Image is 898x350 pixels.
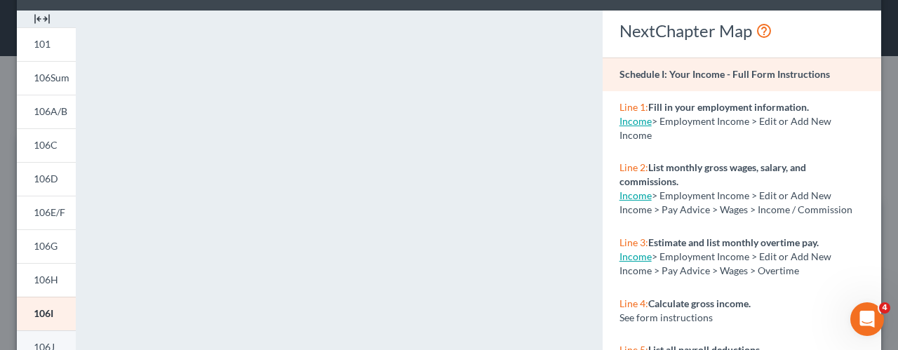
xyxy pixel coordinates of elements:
span: See form instructions [619,311,713,323]
span: 106C [34,139,58,151]
a: 106Sum [17,61,76,95]
span: 101 [34,38,51,50]
span: Line 2: [619,161,648,173]
span: Line 4: [619,297,648,309]
span: > Employment Income > Edit or Add New Income [619,115,831,141]
a: 101 [17,27,76,61]
span: Line 1: [619,101,648,113]
span: 106H [34,274,58,285]
span: 106Sum [34,72,69,83]
a: 106E/F [17,196,76,229]
a: 106C [17,128,76,162]
a: 106G [17,229,76,263]
span: > Employment Income > Edit or Add New Income > Pay Advice > Wages > Overtime [619,250,831,276]
a: 106I [17,297,76,330]
a: 106A/B [17,95,76,128]
iframe: Intercom live chat [850,302,884,336]
strong: Fill in your employment information. [648,101,809,113]
span: > Employment Income > Edit or Add New Income > Pay Advice > Wages > Income / Commission [619,189,852,215]
span: 106I [34,307,53,319]
a: Income [619,189,652,201]
a: 106D [17,162,76,196]
span: 106G [34,240,58,252]
img: expand-e0f6d898513216a626fdd78e52531dac95497ffd26381d4c15ee2fc46db09dca.svg [34,11,51,27]
a: Income [619,115,652,127]
strong: Estimate and list monthly overtime pay. [648,236,819,248]
strong: List monthly gross wages, salary, and commissions. [619,161,806,187]
span: 106E/F [34,206,65,218]
a: Income [619,250,652,262]
div: NextChapter Map [619,20,864,42]
strong: Calculate gross income. [648,297,751,309]
a: 106H [17,263,76,297]
strong: Schedule I: Your Income - Full Form Instructions [619,68,830,80]
span: 106A/B [34,105,67,117]
span: 4 [879,302,890,314]
span: 106D [34,173,58,184]
span: Line 3: [619,236,648,248]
